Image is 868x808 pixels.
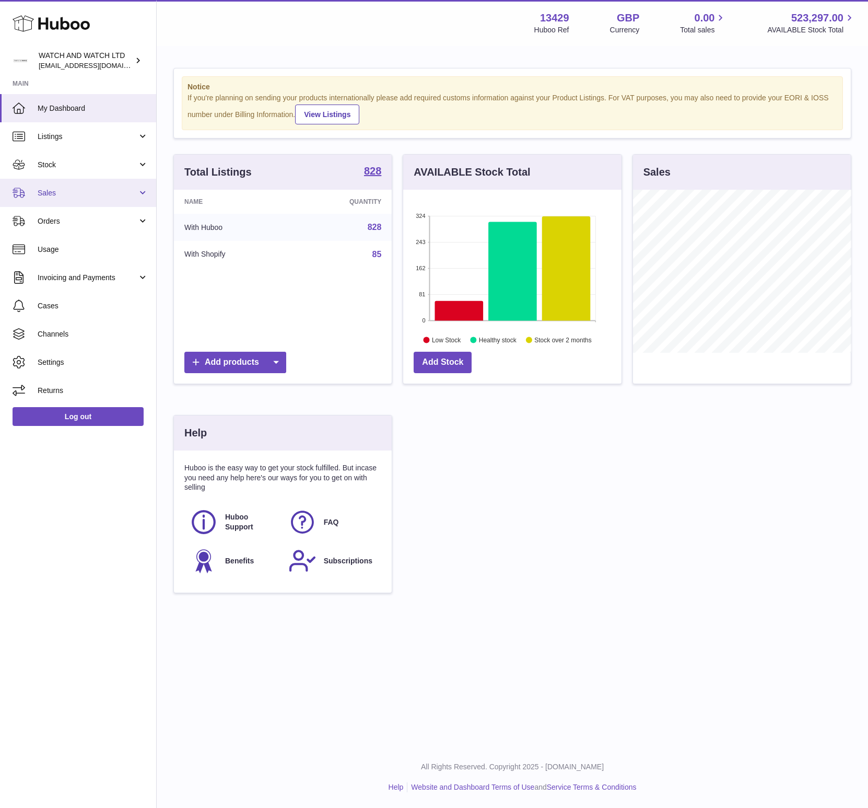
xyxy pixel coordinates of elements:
[184,165,252,179] h3: Total Listings
[38,103,148,113] span: My Dashboard
[187,82,837,92] strong: Notice
[184,426,207,440] h3: Help
[39,51,133,71] div: WATCH AND WATCH LTD
[364,166,381,178] a: 828
[414,352,472,373] a: Add Stock
[39,61,154,70] span: [EMAIL_ADDRESS][DOMAIN_NAME]
[414,165,530,179] h3: AVAILABLE Stock Total
[38,386,148,396] span: Returns
[190,547,278,575] a: Benefits
[38,216,137,226] span: Orders
[680,25,726,35] span: Total sales
[389,783,404,791] a: Help
[372,250,382,259] a: 85
[38,160,137,170] span: Stock
[38,188,137,198] span: Sales
[38,357,148,367] span: Settings
[288,508,377,536] a: FAQ
[432,336,461,343] text: Low Stock
[165,762,860,772] p: All Rights Reserved. Copyright 2025 - [DOMAIN_NAME]
[38,245,148,255] span: Usage
[416,213,425,219] text: 324
[617,11,639,25] strong: GBP
[190,508,278,536] a: Huboo Support
[184,463,381,493] p: Huboo is the easy way to get your stock fulfilled. But incase you need any help here's our ways f...
[680,11,726,35] a: 0.00 Total sales
[416,239,425,245] text: 243
[479,336,517,343] text: Healthy stock
[535,336,592,343] text: Stock over 2 months
[174,190,291,214] th: Name
[610,25,640,35] div: Currency
[416,265,425,271] text: 162
[791,11,843,25] span: 523,297.00
[38,273,137,283] span: Invoicing and Payments
[13,407,144,426] a: Log out
[368,223,382,232] a: 828
[187,93,837,124] div: If you're planning on sending your products internationally please add required customs informati...
[695,11,715,25] span: 0.00
[643,165,671,179] h3: Sales
[174,241,291,268] td: With Shopify
[419,291,426,297] text: 81
[324,517,339,527] span: FAQ
[295,105,359,124] a: View Listings
[225,556,254,566] span: Benefits
[38,329,148,339] span: Channels
[324,556,372,566] span: Subscriptions
[288,547,377,575] a: Subscriptions
[225,512,277,532] span: Huboo Support
[534,25,569,35] div: Huboo Ref
[407,782,636,792] li: and
[423,317,426,324] text: 0
[767,25,855,35] span: AVAILABLE Stock Total
[13,53,28,68] img: baris@watchandwatch.co.uk
[174,214,291,241] td: With Huboo
[38,132,137,142] span: Listings
[540,11,569,25] strong: 13429
[364,166,381,176] strong: 828
[184,352,286,373] a: Add products
[411,783,534,791] a: Website and Dashboard Terms of Use
[291,190,392,214] th: Quantity
[547,783,637,791] a: Service Terms & Conditions
[767,11,855,35] a: 523,297.00 AVAILABLE Stock Total
[38,301,148,311] span: Cases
